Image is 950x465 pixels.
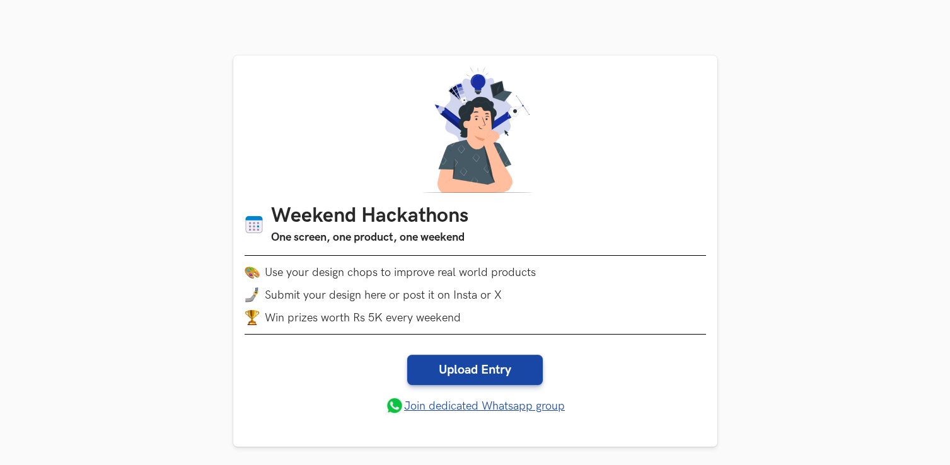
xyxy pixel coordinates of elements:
img: whatsapp.png [385,396,404,415]
img: mobile-in-hand.png [245,287,260,302]
img: trophy.png [245,310,260,325]
span: Submit your design here or post it on Insta or X [265,289,502,302]
h1: Weekend Hackathons [271,204,468,229]
img: Calendar icon [245,215,264,234]
img: palette.png [245,265,260,280]
li: Use your design chops to improve real world products [245,265,706,280]
img: A designer thinking [415,67,536,193]
a: Upload Entry [407,355,543,385]
li: Win prizes worth Rs 5K every weekend [245,310,706,325]
h3: One screen, one product, one weekend [271,229,468,246]
a: Join dedicated Whatsapp group [385,396,565,415]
